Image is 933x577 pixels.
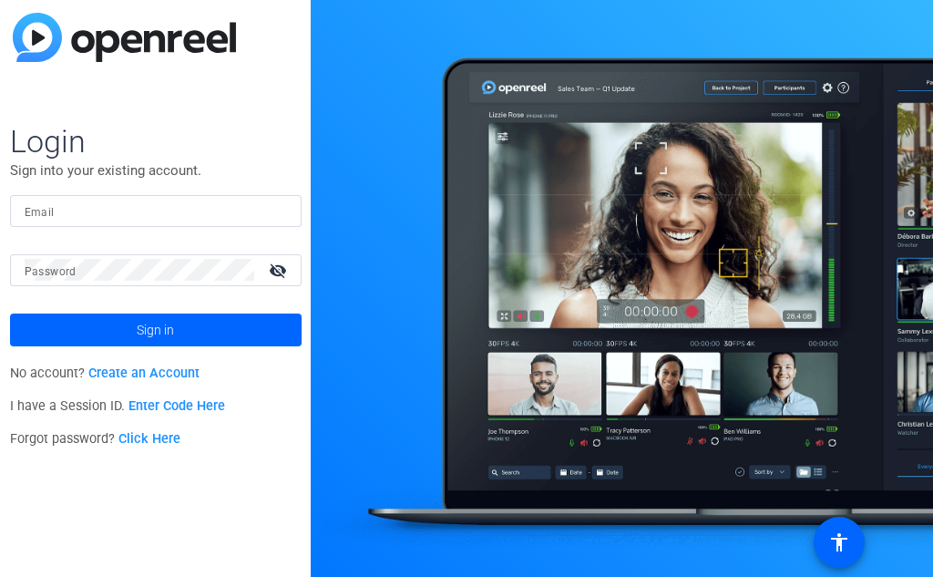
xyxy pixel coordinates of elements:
mat-label: Email [25,206,55,219]
input: Enter Email Address [25,200,287,222]
img: blue-gradient.svg [13,13,236,62]
span: Forgot password? [10,431,181,447]
a: Click Here [118,431,180,447]
mat-icon: visibility_off [258,257,302,283]
mat-icon: accessibility [828,531,850,553]
p: Sign into your existing account. [10,160,302,180]
mat-label: Password [25,265,77,278]
a: Create an Account [88,366,200,381]
a: Enter Code Here [128,398,225,414]
span: No account? [10,366,200,381]
button: Sign in [10,314,302,346]
span: I have a Session ID. [10,398,226,414]
span: Sign in [137,307,174,353]
span: Login [10,122,302,160]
